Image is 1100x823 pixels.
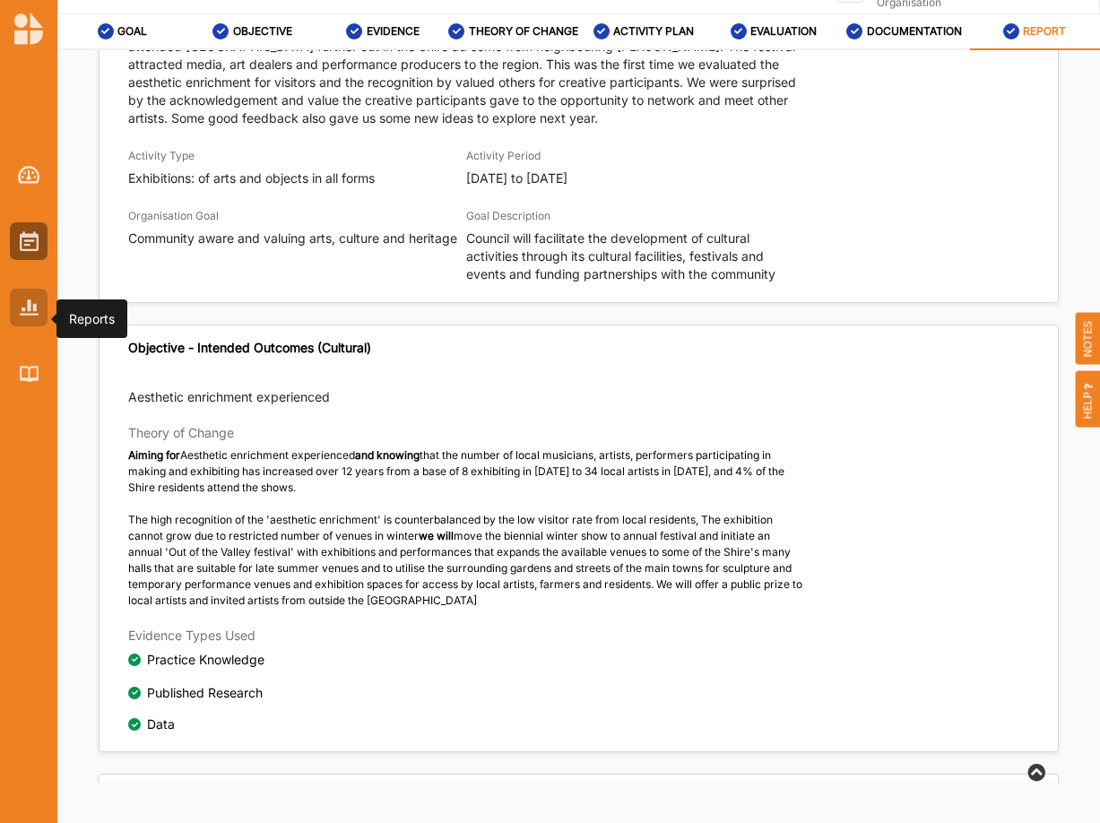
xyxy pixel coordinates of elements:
strong: we will [419,529,454,542]
span: Council will facilitate the development of cultural [466,230,749,246]
img: logo [14,13,43,45]
label: REPORT [1023,24,1066,39]
strong: and knowing [355,448,420,462]
div: Practice Knowledge [147,650,264,669]
div: Objective - Intended Outcomes (Cultural) [128,340,371,356]
p: Exhibitions: of arts and objects in all forms [128,169,466,187]
span: activities through its cultural facilities, festivals and [466,248,764,264]
img: Library [20,366,39,381]
a: Reports [10,289,48,326]
label: EVIDENCE [367,24,420,39]
label: Goal Description [466,209,550,223]
img: Dashboard [18,166,40,184]
label: OBJECTIVE [233,24,292,39]
p: Community aware and valuing arts, culture and heritage [128,230,466,247]
a: Dashboard [10,156,48,194]
a: Library [10,355,48,393]
label: DOCUMENTATION [867,24,962,39]
label: GOAL [117,24,147,39]
h3: Evidence Types Used [128,628,1029,644]
strong: Aiming for [128,448,180,462]
a: Activities [10,222,48,260]
p: [DATE] to [DATE] [466,169,804,187]
p: The annual 'Out of the Valley festival' of exhibitions and performances increased the number of v... [128,2,804,127]
label: ACTIVITY PLAN [613,24,694,39]
label: Activity Type [128,149,195,163]
div: Data [147,716,175,732]
label: Organisation Goal [128,209,219,223]
div: Published Research [147,683,263,702]
label: THEORY OF CHANGE [469,24,578,39]
span: events and funding partnerships with the community [466,266,775,282]
label: Activity Period [466,149,541,163]
h3: Theory of Change [128,425,804,441]
div: Aesthetic enrichment experienced that the number of local musicians, artists, performers particip... [128,447,804,609]
label: EVALUATION [750,24,817,39]
img: Activities [20,231,39,251]
p: Aesthetic enrichment experienced [128,388,330,406]
img: Reports [20,299,39,315]
div: Reports [69,310,115,328]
